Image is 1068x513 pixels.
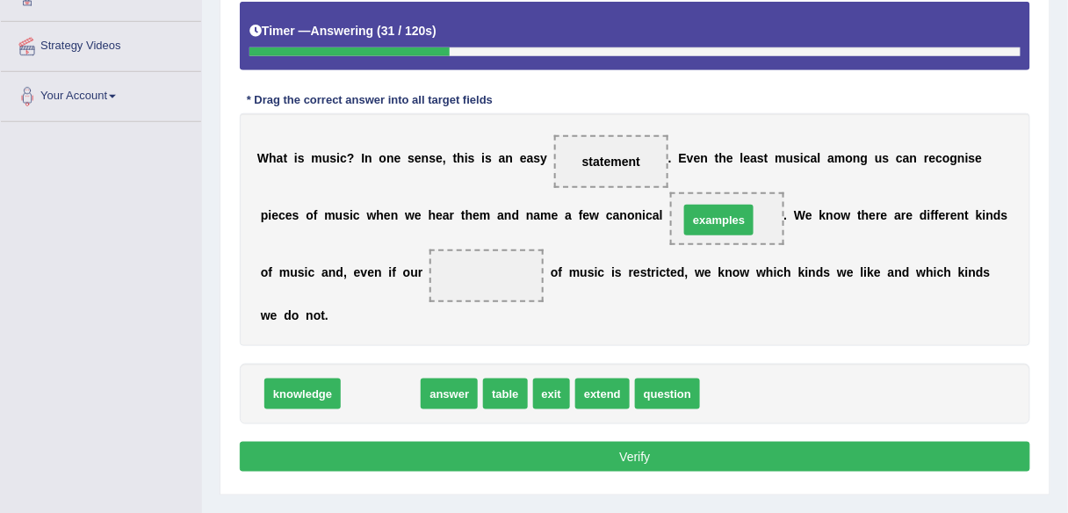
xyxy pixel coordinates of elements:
b: n [386,151,394,165]
b: a [888,265,895,279]
b: W [794,208,805,222]
b: e [436,208,443,222]
b: . [784,208,788,222]
b: s [757,151,764,165]
b: m [279,265,290,279]
b: r [651,265,655,279]
span: Drop target [554,135,668,188]
b: d [902,265,910,279]
b: n [957,151,965,165]
b: i [336,151,340,165]
span: question [635,379,700,409]
b: s [468,151,475,165]
b: e [384,208,391,222]
span: extend [575,379,630,409]
b: a [527,151,534,165]
b: a [497,208,504,222]
b: n [506,151,514,165]
b: d [677,265,685,279]
b: y [540,151,547,165]
b: k [976,208,983,222]
b: ) [432,24,437,38]
b: d [336,265,344,279]
b: e [939,208,946,222]
b: m [540,208,551,222]
b: e [367,265,374,279]
b: o [551,265,559,279]
span: Drop target [670,192,784,245]
b: i [305,265,308,279]
b: , [343,265,347,279]
b: o [314,308,321,322]
b: w [841,208,851,222]
span: statement [582,155,640,169]
b: e [726,151,733,165]
b: n [620,208,628,222]
b: w [917,265,927,279]
b: a [321,265,328,279]
span: table [483,379,527,409]
b: m [569,265,580,279]
b: h [766,265,774,279]
b: n [364,151,372,165]
b: r [924,151,928,165]
b: s [330,151,337,165]
b: e [583,208,590,222]
b: n [853,151,861,165]
b: s [408,151,415,165]
b: ? [347,151,355,165]
b: a [613,208,620,222]
b: l [740,151,744,165]
b: n [635,208,643,222]
b: a [894,208,901,222]
b: n [910,151,918,165]
b: i [481,151,485,165]
b: f [314,208,318,222]
b: r [946,208,950,222]
b: e [874,265,881,279]
b: w [261,308,271,322]
b: r [629,265,633,279]
b: s [534,151,541,165]
b: . [325,308,328,322]
b: e [473,208,480,222]
b: n [504,208,512,222]
b: E [679,151,687,165]
b: s [824,265,831,279]
b: k [958,265,965,279]
b: e [394,151,401,165]
b: s [292,208,299,222]
b: s [343,208,350,222]
b: d [920,208,927,222]
b: n [306,308,314,322]
b: t [857,208,862,222]
b: r [901,208,906,222]
b: s [615,265,622,279]
b: s [485,151,492,165]
b: e [976,151,983,165]
b: f [931,208,935,222]
b: e [415,151,422,165]
b: d [816,265,824,279]
b: m [312,151,322,165]
b: 31 / 120s [381,24,432,38]
b: c [804,151,811,165]
b: u [336,208,343,222]
a: Strategy Videos [1,22,201,66]
b: h [269,151,277,165]
b: r [418,265,422,279]
b: a [565,208,572,222]
b: d [976,265,984,279]
b: a [534,208,541,222]
b: m [324,208,335,222]
span: answer [421,379,478,409]
b: , [443,151,446,165]
b: ( [377,24,381,38]
b: i [934,265,937,279]
b: t [647,265,652,279]
b: u [290,265,298,279]
b: s [640,265,647,279]
b: k [868,265,875,279]
b: t [321,308,325,322]
b: i [268,208,271,222]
